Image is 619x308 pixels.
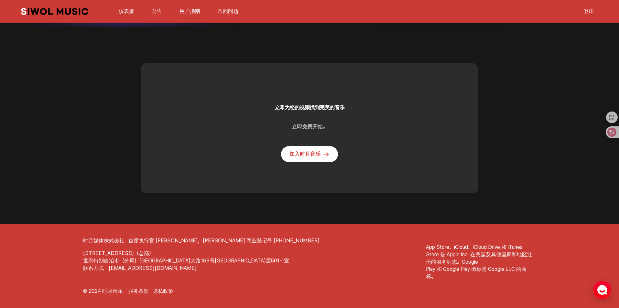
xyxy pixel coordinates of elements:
a: Messages [43,205,83,221]
font: 联系方式： [83,265,109,271]
a: 登出 [580,4,598,18]
font: [EMAIL_ADDRESS][DOMAIN_NAME] [109,265,197,271]
a: 加入时月音乐 [281,146,338,162]
font: 时月媒体株式会社 [83,238,125,244]
font: Play 和 Google Play 徽标是 Google LLC 的商标。 [426,266,527,280]
font: © 2024 时月音乐 [83,288,123,294]
font: 用户指南 [179,8,200,14]
a: 用户指南 [176,4,204,18]
font: 立即免费开始。 [292,123,328,130]
button: 常问问题 [214,4,242,19]
a: 服务条款 [128,288,149,295]
font: 加入时月音乐 [289,151,320,157]
font: 服务条款 [128,288,149,294]
font: 仪表板 [119,8,134,14]
font: 首席执行官 [PERSON_NAME]，[PERSON_NAME] [128,238,245,244]
span: Settings [96,215,112,220]
span: Home [16,215,28,220]
a: 仪表板 [115,4,138,18]
font: 世宗特别自治市（分局）[GEOGRAPHIC_DATA]大路169号[GEOGRAPHIC_DATA]层501-1室 [83,258,289,264]
font: 常问问题 [218,8,238,14]
a: Home [2,205,43,221]
font: 商业登记号 [PHONE_NUMBER] [246,238,320,244]
font: [STREET_ADDRESS]（总部） [83,250,154,256]
a: 公告 [148,4,166,18]
font: App Store、iCloud、iCloud Drive 和 iTunes Store 是 Apple Inc. 在美国及其他国家和地区注册的服务标志。Google [426,244,532,265]
font: 登出 [584,8,594,14]
a: 隐私政策 [153,288,173,295]
span: Messages [54,215,73,220]
font: 隐私政策 [153,288,173,294]
font: 公告 [152,8,162,14]
a: Settings [83,205,124,221]
font: 立即为您的视频找到完美的音乐 [275,104,345,111]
